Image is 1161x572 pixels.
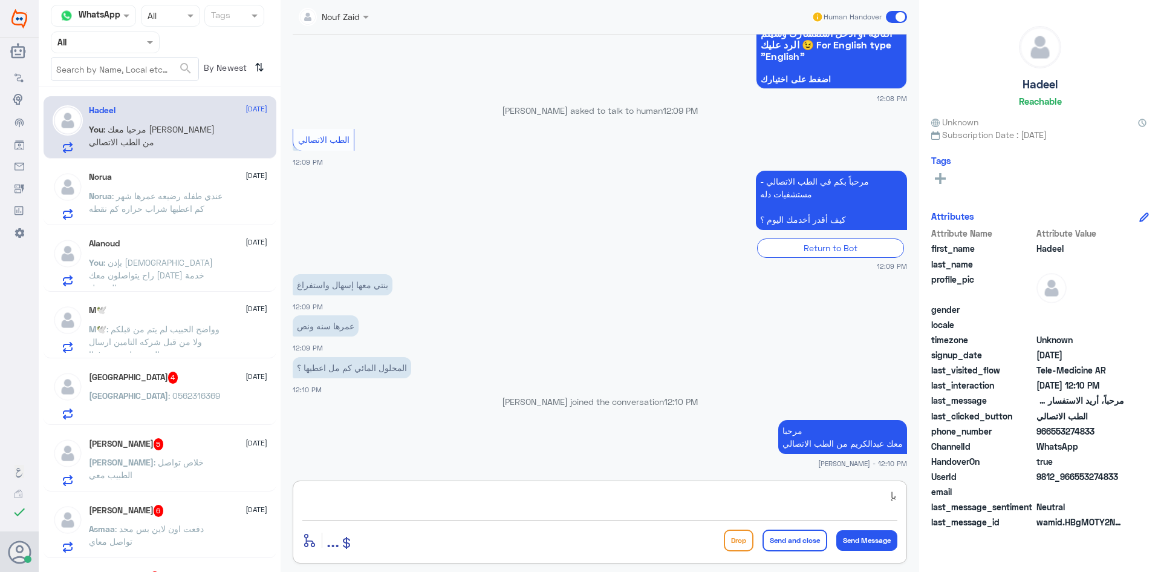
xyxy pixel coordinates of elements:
[89,305,106,315] h5: M🕊️
[664,396,698,407] span: 12:10 PM
[89,524,115,534] span: Asmaa
[1036,318,1124,331] span: null
[298,134,350,145] span: الطب الاتصالي
[1036,349,1124,361] span: 2025-08-30T21:45:45.776Z
[931,394,1034,407] span: last_message
[89,124,103,134] span: You
[1036,425,1124,438] span: 966553274833
[246,170,267,181] span: [DATE]
[168,372,178,384] span: 4
[931,273,1034,301] span: profile_pic
[1036,334,1124,346] span: Unknown
[931,470,1034,483] span: UserId
[931,303,1034,316] span: gender
[931,501,1034,513] span: last_message_sentiment
[293,386,322,393] span: 12:10 PM
[89,372,178,384] h5: Turki
[53,505,83,535] img: defaultAdmin.png
[1036,394,1124,407] span: مرحباً، أريد الاستفسار عن خدمة الطب الاتصالي. يرجى توجيهي للقائمة الرئيسية واختيار خيار الطب الات...
[1019,96,1062,107] h6: Reachable
[663,105,698,116] span: 12:09 PM
[931,334,1034,346] span: timezone
[8,541,31,564] button: Avatar
[931,155,951,166] h6: Tags
[931,485,1034,498] span: email
[53,438,83,468] img: defaultAdmin.png
[178,61,193,76] span: search
[154,505,164,517] span: 6
[293,344,323,352] span: 12:09 PM
[11,9,27,28] img: Widebot Logo
[89,191,223,214] span: : عندي طفله رضيعه عمرها شهر كم اعطيها شراب حراره كم نقطه
[293,315,359,337] p: 31/8/2025, 12:09 PM
[931,425,1034,438] span: phone_number
[57,7,76,25] img: whatsapp.png
[89,172,112,182] h5: Norua
[12,505,27,519] i: check
[293,104,907,117] p: [PERSON_NAME] asked to talk to human
[931,410,1034,422] span: last_clicked_button
[1036,470,1124,483] span: 9812_966553274833
[89,257,103,268] span: You
[178,59,193,79] button: search
[293,303,323,311] span: 12:09 PM
[931,128,1149,141] span: Subscription Date : [DATE]
[327,529,339,551] span: ...
[931,379,1034,392] span: last_interaction
[778,420,907,454] p: 31/8/2025, 12:10 PM
[53,172,83,202] img: defaultAdmin.png
[931,440,1034,453] span: ChannelId
[246,104,267,114] span: [DATE]
[877,93,907,104] span: 12:08 PM
[246,438,267,449] span: [DATE]
[931,258,1034,271] span: last_name
[293,395,907,408] p: [PERSON_NAME] joined the conversation
[89,524,204,547] span: : دفعت اون لاين بس محد تواصل معاي
[53,105,83,136] img: defaultAdmin.png
[1020,27,1061,68] img: defaultAdmin.png
[255,58,264,77] i: ⇅
[931,364,1034,376] span: last_visited_flow
[931,318,1034,331] span: locale
[89,438,164,450] h5: saleh
[931,211,974,222] h6: Attributes
[818,458,907,468] span: [PERSON_NAME] - 12:10 PM
[1036,516,1124,528] span: wamid.HBgMOTY2NTUzMjc0ODMzFQIAEhgUM0E3MkYxMTI3N0U2QjZBMDVCMjQA
[931,227,1034,240] span: Attribute Name
[1036,242,1124,255] span: Hadeel
[89,324,106,334] span: M🕊️
[89,257,213,293] span: : بإذن [DEMOGRAPHIC_DATA] راح يتواصلون معك [DATE] خدمة التوصيل
[877,261,907,271] span: 12:09 PM
[293,357,411,378] p: 31/8/2025, 12:10 PM
[168,390,220,401] span: : 0562316369
[53,305,83,335] img: defaultAdmin.png
[1036,303,1124,316] span: null
[53,372,83,402] img: defaultAdmin.png
[836,530,897,551] button: Send Message
[931,349,1034,361] span: signup_date
[89,324,220,360] span: : وواضح الحبيب لم يتم من قبلكم ولا من قبل شركه التامين ارسال الوصفه لهم وصرفهاا
[209,8,230,24] div: Tags
[763,530,827,551] button: Send and close
[51,58,198,80] input: Search by Name, Local etc…
[931,242,1034,255] span: first_name
[327,527,339,554] button: ...
[89,238,120,249] h5: Alanoud
[824,12,882,22] span: Human Handover
[53,238,83,269] img: defaultAdmin.png
[89,105,115,116] h5: Hadeel
[89,390,168,401] span: [GEOGRAPHIC_DATA]
[1036,485,1124,498] span: null
[1036,273,1067,303] img: defaultAdmin.png
[293,158,323,166] span: 12:09 PM
[89,191,112,201] span: Norua
[154,438,164,450] span: 5
[1036,379,1124,392] span: 2025-08-31T09:10:26.4564294Z
[1036,440,1124,453] span: 2
[931,516,1034,528] span: last_message_id
[89,505,164,517] h5: Asmaa Alsubaie
[1036,455,1124,468] span: true
[1023,77,1058,91] h5: Hadeel
[1036,227,1124,240] span: Attribute Value
[724,530,753,551] button: Drop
